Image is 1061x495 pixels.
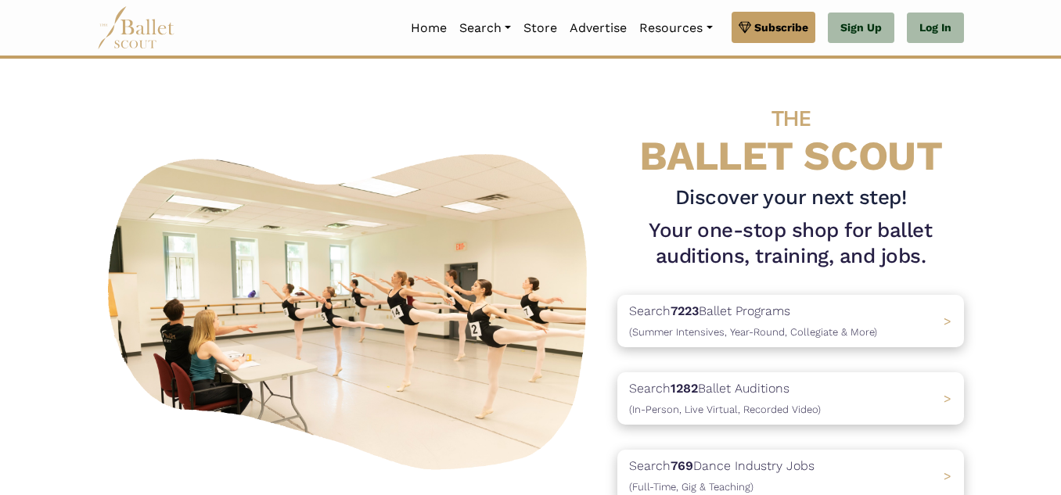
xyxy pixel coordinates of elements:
[828,13,894,44] a: Sign Up
[771,106,811,131] span: THE
[629,378,821,418] p: Search Ballet Auditions
[517,12,563,45] a: Store
[739,19,751,36] img: gem.svg
[944,391,951,406] span: >
[671,381,698,396] b: 1282
[405,12,453,45] a: Home
[907,13,964,44] a: Log In
[754,19,808,36] span: Subscribe
[617,217,964,271] h1: Your one-stop shop for ballet auditions, training, and jobs.
[629,326,877,338] span: (Summer Intensives, Year-Round, Collegiate & More)
[617,295,964,347] a: Search7223Ballet Programs(Summer Intensives, Year-Round, Collegiate & More)>
[629,301,877,341] p: Search Ballet Programs
[732,12,815,43] a: Subscribe
[944,468,951,483] span: >
[617,185,964,211] h3: Discover your next step!
[453,12,517,45] a: Search
[633,12,718,45] a: Resources
[617,372,964,425] a: Search1282Ballet Auditions(In-Person, Live Virtual, Recorded Video) >
[97,139,605,478] img: A group of ballerinas talking to each other in a ballet studio
[671,458,693,473] b: 769
[617,90,964,178] h4: BALLET SCOUT
[629,481,753,493] span: (Full-Time, Gig & Teaching)
[629,404,821,415] span: (In-Person, Live Virtual, Recorded Video)
[563,12,633,45] a: Advertise
[671,303,699,318] b: 7223
[944,314,951,328] span: >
